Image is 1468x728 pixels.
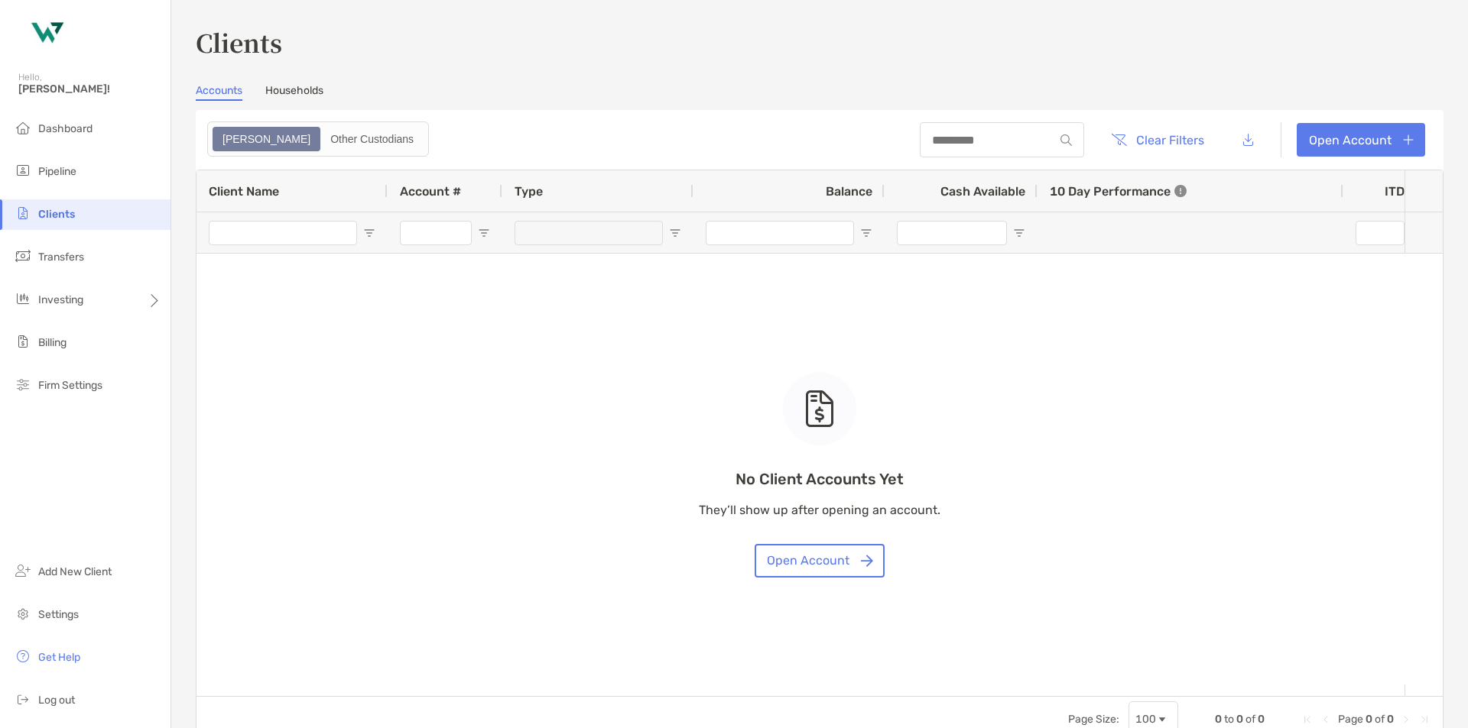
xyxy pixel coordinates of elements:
[14,247,32,265] img: transfers icon
[14,561,32,580] img: add_new_client icon
[38,651,80,664] span: Get Help
[804,390,835,427] img: empty state icon
[1215,713,1222,726] span: 0
[14,161,32,180] img: pipeline icon
[38,208,75,221] span: Clients
[38,165,76,178] span: Pipeline
[214,128,319,150] div: Zoe
[861,555,873,567] img: button icon
[38,293,83,306] span: Investing
[322,128,422,150] div: Other Custodians
[1375,713,1385,726] span: of
[38,251,84,264] span: Transfers
[18,83,161,95] span: [PERSON_NAME]!
[38,694,75,707] span: Log out
[1400,713,1412,726] div: Next Page
[1297,123,1425,157] a: Open Account
[755,544,885,578] button: Open Account
[14,690,32,708] img: logout icon
[14,332,32,351] img: billing icon
[1258,713,1265,726] span: 0
[1301,713,1314,726] div: First Page
[14,204,32,222] img: clients icon
[38,565,112,578] span: Add New Client
[1246,713,1255,726] span: of
[1068,713,1119,726] div: Page Size:
[38,379,102,392] span: Firm Settings
[196,84,242,101] a: Accounts
[1224,713,1234,726] span: to
[1338,713,1363,726] span: Page
[1320,713,1332,726] div: Previous Page
[14,290,32,308] img: investing icon
[18,6,73,61] img: Zoe Logo
[14,647,32,665] img: get-help icon
[1387,713,1394,726] span: 0
[14,118,32,137] img: dashboard icon
[196,24,1444,60] h3: Clients
[1418,713,1431,726] div: Last Page
[38,608,79,621] span: Settings
[207,121,429,157] div: segmented control
[14,375,32,393] img: firm-settings icon
[1236,713,1243,726] span: 0
[38,122,93,135] span: Dashboard
[1366,713,1372,726] span: 0
[1060,134,1072,146] img: input icon
[38,336,67,349] span: Billing
[699,470,940,489] p: No Client Accounts Yet
[265,84,323,101] a: Households
[14,604,32,623] img: settings icon
[1135,713,1156,726] div: 100
[699,500,940,519] p: They’ll show up after opening an account.
[1099,123,1216,157] button: Clear Filters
